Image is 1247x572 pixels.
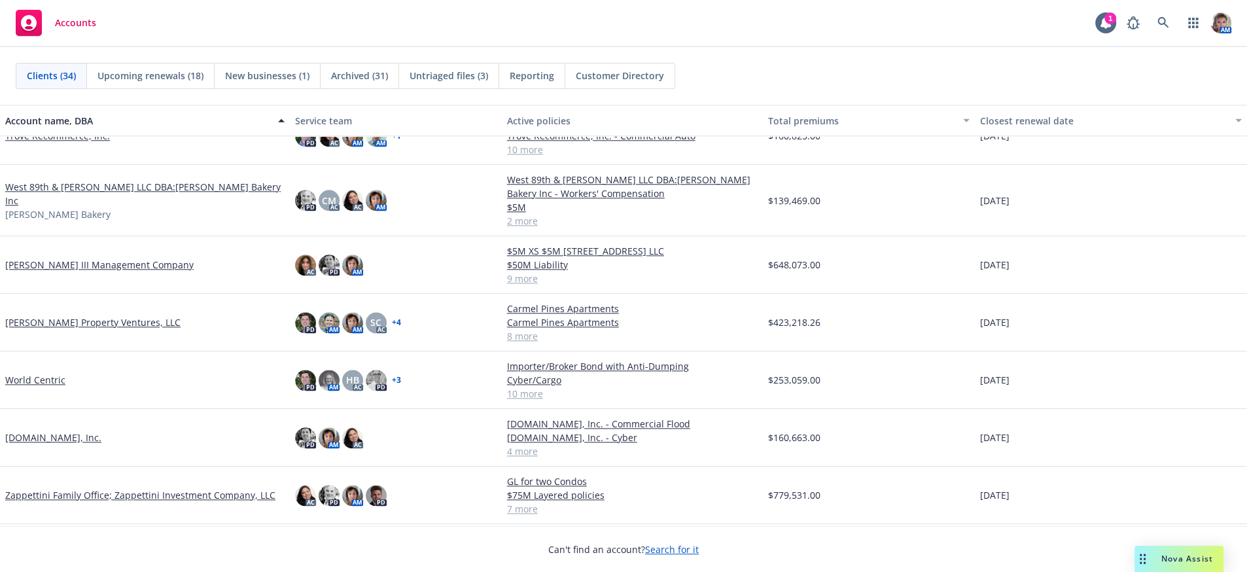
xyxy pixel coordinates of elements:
a: Zappettini Family Office; Zappettini Investment Company, LLC [5,488,275,502]
span: Nova Assist [1161,553,1213,564]
span: [DATE] [980,315,1010,329]
img: photo [319,370,340,391]
span: [PERSON_NAME] Bakery [5,207,111,221]
span: $253,059.00 [768,373,820,387]
a: 7 more [507,502,758,516]
img: photo [295,427,316,448]
a: + 4 [392,319,401,327]
a: Accounts [10,5,101,41]
div: Total premiums [768,114,955,128]
span: [DATE] [980,258,1010,272]
a: [PERSON_NAME] Property Ventures, LLC [5,315,181,329]
span: Accounts [55,18,96,28]
img: photo [319,312,340,333]
span: [DATE] [980,373,1010,387]
span: [DATE] [980,194,1010,207]
span: $779,531.00 [768,488,820,502]
span: $648,073.00 [768,258,820,272]
img: photo [1210,12,1231,33]
img: photo [295,485,316,506]
a: 10 more [507,387,758,401]
span: Can't find an account? [548,543,699,556]
a: 2 more [507,214,758,228]
a: Switch app [1180,10,1206,36]
img: photo [342,255,363,276]
a: + 1 [392,132,401,140]
img: photo [295,190,316,211]
a: 9 more [507,272,758,285]
span: [DATE] [980,431,1010,444]
div: Closest renewal date [980,114,1227,128]
a: [DOMAIN_NAME], Inc. - Commercial Flood [507,417,758,431]
span: Clients (34) [27,69,76,82]
img: photo [342,485,363,506]
a: $50M Liability [507,258,758,272]
div: 1 [1104,12,1116,24]
a: $5M [507,200,758,214]
a: 8 more [507,329,758,343]
a: Search [1150,10,1176,36]
a: 10 more [507,143,758,156]
button: Closest renewal date [975,105,1247,136]
img: photo [366,370,387,391]
a: Carmel Pines Apartments [507,315,758,329]
button: Active policies [502,105,764,136]
a: GL for two Condos [507,474,758,488]
span: CM [322,194,336,207]
a: $75M Layered policies [507,488,758,502]
span: [DATE] [980,488,1010,502]
img: photo [295,255,316,276]
span: New businesses (1) [225,69,309,82]
img: photo [342,427,363,448]
span: Untriaged files (3) [410,69,488,82]
div: Service team [295,114,497,128]
img: photo [366,190,387,211]
img: photo [342,312,363,333]
a: Carmel Pines Apartments [507,302,758,315]
div: Account name, DBA [5,114,270,128]
span: $139,469.00 [768,194,820,207]
span: $423,218.26 [768,315,820,329]
a: $5M XS $5M [STREET_ADDRESS] LLC [507,244,758,258]
span: Upcoming renewals (18) [97,69,203,82]
span: Reporting [510,69,554,82]
div: Drag to move [1134,546,1151,572]
img: photo [319,427,340,448]
a: West 89th & [PERSON_NAME] LLC DBA:[PERSON_NAME] Bakery Inc - Workers' Compensation [507,173,758,200]
img: photo [295,312,316,333]
a: [DOMAIN_NAME], Inc. - Cyber [507,431,758,444]
span: Customer Directory [576,69,664,82]
button: Total premiums [763,105,975,136]
a: Cyber/Cargo [507,373,758,387]
img: photo [295,370,316,391]
span: Archived (31) [331,69,388,82]
a: [DOMAIN_NAME], Inc. [5,431,101,444]
a: World Centric [5,373,65,387]
a: [PERSON_NAME] III Management Company [5,258,194,272]
a: Search for it [645,543,699,556]
a: Report a Bug [1120,10,1146,36]
span: SC [370,315,381,329]
button: Service team [290,105,502,136]
span: HB [346,373,359,387]
a: Importer/Broker Bond with Anti-Dumping [507,359,758,373]
img: photo [319,485,340,506]
img: photo [366,485,387,506]
img: photo [319,255,340,276]
div: Active policies [507,114,758,128]
a: + 3 [392,376,401,384]
a: West 89th & [PERSON_NAME] LLC DBA:[PERSON_NAME] Bakery Inc [5,180,285,207]
button: Nova Assist [1134,546,1223,572]
span: $160,663.00 [768,431,820,444]
a: 4 more [507,444,758,458]
img: photo [342,190,363,211]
